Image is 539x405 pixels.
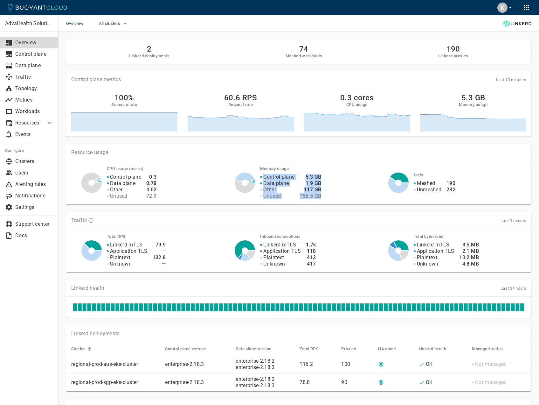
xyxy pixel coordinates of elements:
p: Data plane [110,180,135,187]
p: Users [15,170,53,176]
p: Alerting rules [15,181,53,188]
h4: 156.5 GB [300,193,321,199]
a: enterprise-2.18.3 [165,379,204,385]
h4: 1.9 GB [300,180,321,187]
p: Unused [110,193,128,199]
h4: 190 [446,180,455,187]
p: Support center [15,221,53,227]
p: Linkerd mTLS [417,242,450,248]
p: Not managed [475,379,507,386]
p: Metrics [15,97,53,103]
p: OK [426,379,433,386]
p: Notifications [15,193,53,199]
p: Plaintext [263,254,284,261]
span: Overview [66,15,91,32]
h5: CPU usage [346,102,368,107]
span: Cluster [71,346,93,352]
svg: TLS data is compiled from traffic seen by Linkerd proxies. RPS and TCP bytes reflect both inbound... [88,217,94,223]
span: Last 10 minutes [496,77,527,82]
p: Settings [15,204,53,210]
a: enterprise-2.18.2 [236,358,274,364]
p: Unknown [417,261,439,267]
h5: Success rate [111,102,137,107]
h5: Cluster [71,346,85,352]
p: Data plane [263,180,289,187]
button: All clusters [99,19,129,28]
h5: Data plane version [236,346,271,352]
span: HA mode [378,346,404,352]
h5: Linkerd health [419,346,446,352]
h4: 413 [306,254,316,261]
p: Topology [15,85,53,92]
p: 90 [341,379,373,386]
span: Last 24 hours [501,286,526,291]
a: 0.3 coresCPU usage [304,93,410,131]
p: Control plane [110,174,141,180]
p: 100 [341,361,373,367]
a: enterprise-2.18.3 [236,364,274,370]
p: Unmeshed [417,187,441,193]
h4: 417 [306,261,316,267]
p: Traffic [71,217,87,224]
h5: Request rate [228,102,253,107]
p: 116.2 [300,361,336,367]
h5: Total RPS [300,346,318,352]
h2: 100% [114,93,134,102]
p: Application TLS [110,248,148,254]
p: Plaintext [110,254,131,261]
h5: HA mode [378,346,396,352]
p: Linkerd mTLS [110,242,143,248]
a: enterprise-2.18.2 [236,376,274,382]
h4: — [153,248,166,254]
p: Meshed [417,180,435,187]
a: 100%Success rate [71,93,177,131]
h4: 132.8 [153,254,166,261]
a: enterprise-2.18.3 [165,361,204,367]
h5: Configure [5,148,53,153]
p: Application TLS [263,248,301,254]
p: regional-prod-sgp-eks-cluster [71,379,160,386]
p: Other [110,187,123,193]
p: Workloads [15,108,53,115]
p: Other [263,187,276,193]
div: K [497,3,508,13]
span: Last 1 minute [501,218,526,223]
span: Total RPS [300,346,327,352]
a: 60.6 RPSRequest rate [188,93,294,131]
h5: Linkerd proxies [438,53,468,59]
h4: 1.7k [306,242,316,248]
h4: 5.3 GB [300,174,321,180]
p: OK [426,361,433,367]
h4: 282 [446,187,455,193]
p: Docs [15,232,53,239]
p: Plaintext [417,254,438,261]
p: regional-prod-aus-eks-cluster [71,361,160,367]
a: enterprise-2.18.3 [236,382,274,388]
span: Linkerd health [419,346,455,352]
h4: 79.9 [153,242,166,248]
span: Control plane version [165,346,214,352]
span: All clusters [99,21,121,26]
p: Linkerd mTLS [263,242,296,248]
h4: 4.02 [146,187,157,193]
p: Unknown [263,261,285,267]
p: Linkerd health [71,285,104,291]
p: Control plane [263,174,294,180]
p: Application TLS [417,248,454,254]
p: Control plane metrics [71,76,121,83]
h2: 60.6 RPS [224,93,257,102]
h2: 190 [438,45,468,53]
h4: 0.78 [146,180,157,187]
h2: 2 [129,45,169,53]
h4: 10.2 MB [459,254,479,261]
p: Not managed [475,361,507,367]
h4: 72.9 [146,193,157,199]
h5: Managed status [472,346,503,352]
h4: 8.5 MB [459,242,479,248]
h4: 118 [306,248,316,254]
p: Data plane [15,62,53,69]
h4: 0.3 [146,174,157,180]
p: Unknown [110,261,132,267]
h5: Control plane version [165,346,206,352]
h4: 4.8 MB [459,261,479,267]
